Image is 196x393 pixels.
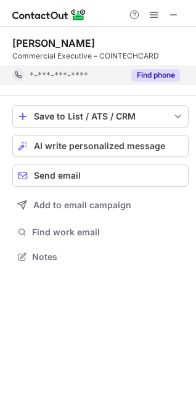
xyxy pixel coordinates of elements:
button: AI write personalized message [12,135,189,157]
span: Find work email [32,227,184,238]
button: Find work email [12,224,189,241]
span: Add to email campaign [33,200,131,210]
button: Notes [12,248,189,265]
div: Save to List / ATS / CRM [34,111,167,121]
img: ContactOut v5.3.10 [12,7,86,22]
span: Send email [34,171,81,180]
div: [PERSON_NAME] [12,37,95,49]
div: Commercial Executive – COINTECHCARD [12,51,189,62]
button: Reveal Button [131,69,180,81]
span: AI write personalized message [34,141,165,151]
button: Add to email campaign [12,194,189,216]
button: save-profile-one-click [12,105,189,128]
button: Send email [12,164,189,187]
span: Notes [32,251,184,262]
